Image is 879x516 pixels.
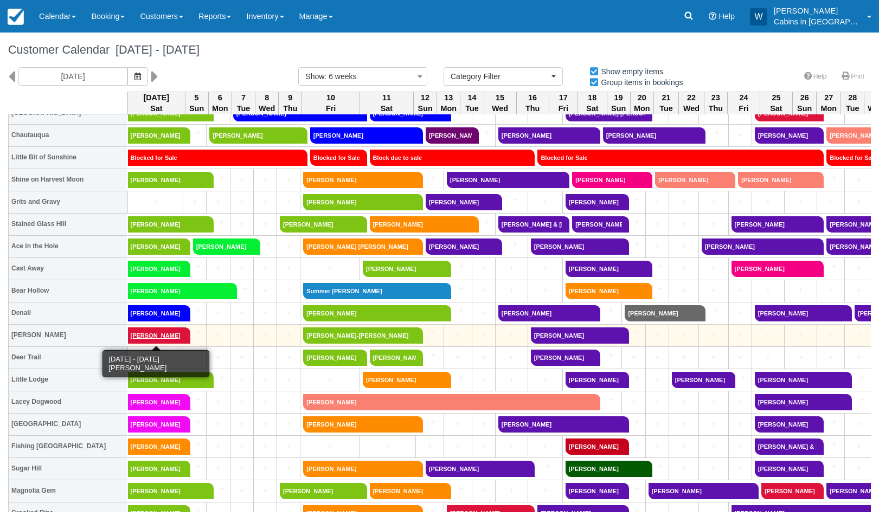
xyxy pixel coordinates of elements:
label: Group items in bookings [589,74,690,91]
a: Blocked for Sale [310,150,360,166]
a: + [649,441,666,452]
a: [PERSON_NAME] [128,305,183,321]
a: + [207,216,227,228]
a: [PERSON_NAME] [280,483,360,499]
a: + [475,263,492,274]
a: + [475,418,492,430]
a: + [472,127,492,139]
a: [PERSON_NAME] [572,172,645,188]
a: + [820,285,842,296]
a: + [303,441,357,452]
a: + [732,418,749,430]
a: + [498,441,525,452]
a: + [672,463,696,474]
a: + [447,418,469,430]
a: [PERSON_NAME] [826,127,872,144]
a: + [625,352,642,363]
a: + [593,350,619,361]
a: + [475,374,492,385]
a: + [280,330,297,341]
a: + [256,174,274,185]
a: + [848,174,870,185]
a: + [817,416,842,428]
a: + [209,307,227,319]
a: + [183,327,204,339]
a: [PERSON_NAME] [566,194,622,210]
span: Help [718,12,735,21]
a: + [233,396,251,408]
a: + [755,196,781,208]
a: [PERSON_NAME] [303,350,360,366]
a: [PERSON_NAME] [738,172,817,188]
a: + [702,441,726,452]
a: + [649,374,666,385]
a: [PERSON_NAME] [303,172,416,188]
a: + [280,196,297,208]
a: + [495,238,525,250]
a: + [732,196,749,208]
a: [PERSON_NAME] [498,127,593,144]
a: [PERSON_NAME] [531,327,622,344]
a: + [755,352,781,363]
a: + [702,418,726,430]
a: + [702,263,726,274]
a: + [280,307,297,319]
a: + [444,372,469,383]
a: [PERSON_NAME] [426,461,528,477]
a: + [848,285,870,296]
a: [PERSON_NAME] [702,238,817,255]
a: [PERSON_NAME] [566,438,622,455]
a: + [625,396,642,408]
a: + [233,352,251,363]
a: + [209,352,227,363]
a: + [303,374,357,385]
a: + [207,372,227,383]
a: [PERSON_NAME] [128,394,183,410]
a: + [256,218,274,230]
a: [PERSON_NAME] [761,483,817,499]
a: + [280,374,297,385]
a: + [416,416,441,428]
a: + [475,485,492,496]
a: [PERSON_NAME] [363,372,444,388]
a: [PERSON_NAME]-[PERSON_NAME] [303,327,416,344]
a: + [787,285,814,296]
a: + [233,374,251,385]
a: + [256,396,274,408]
a: [PERSON_NAME] [755,461,817,477]
a: + [732,463,749,474]
a: [PERSON_NAME] [566,372,622,388]
a: + [672,263,696,274]
a: + [498,285,525,296]
a: + [672,441,696,452]
a: + [817,172,842,183]
a: + [622,416,643,428]
a: + [498,485,525,496]
a: [PERSON_NAME] [209,127,300,144]
a: + [475,441,492,452]
a: + [233,485,251,496]
a: + [649,396,666,408]
a: + [732,307,749,319]
a: + [253,238,274,250]
a: [PERSON_NAME] [755,305,845,321]
span: : 6 weeks [324,72,356,81]
a: + [475,307,492,319]
a: + [702,285,726,296]
a: [PERSON_NAME] [303,416,416,433]
a: + [444,261,469,272]
a: + [649,352,666,363]
a: + [256,307,274,319]
a: [PERSON_NAME] [128,416,183,433]
a: + [622,438,643,450]
a: [PERSON_NAME] [426,127,472,144]
a: + [230,283,251,294]
a: + [183,261,204,272]
a: + [531,441,560,452]
a: + [820,330,842,341]
a: + [817,261,842,272]
a: + [209,418,227,430]
a: [PERSON_NAME] [128,127,183,144]
a: + [233,218,251,230]
a: + [207,172,227,183]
